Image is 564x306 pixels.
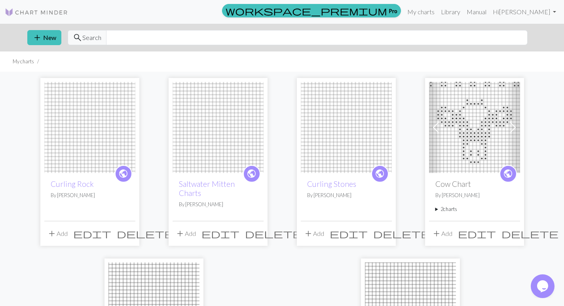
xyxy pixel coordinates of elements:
[222,4,401,17] a: Pro
[371,165,389,182] a: public
[463,4,490,20] a: Manual
[503,167,513,180] span: public
[301,226,327,241] button: Add
[404,4,438,20] a: My charts
[242,226,305,241] button: Delete
[499,165,517,182] a: public
[307,192,385,199] p: By [PERSON_NAME]
[173,226,199,241] button: Add
[458,228,496,239] span: edit
[304,228,313,239] span: add
[531,274,556,298] iframe: chat widget
[115,165,132,182] a: public
[375,166,385,182] i: public
[435,179,514,188] h2: Cow Chart
[117,228,174,239] span: delete
[243,165,260,182] a: public
[370,226,433,241] button: Delete
[247,166,256,182] i: public
[429,226,455,241] button: Add
[44,123,135,130] a: Curling Rock
[173,82,264,173] img: Saltwater Mitten Charts
[307,179,356,188] a: Curling Stones
[201,229,239,238] i: Edit
[490,4,559,20] a: Hi[PERSON_NAME]
[175,228,185,239] span: add
[432,228,441,239] span: add
[118,167,128,180] span: public
[179,179,235,198] a: Saltwater Mitten Charts
[499,226,561,241] button: Delete
[114,226,177,241] button: Delete
[373,228,430,239] span: delete
[82,33,101,42] span: Search
[247,167,256,180] span: public
[455,226,499,241] button: Edit
[199,226,242,241] button: Edit
[226,5,387,16] span: workspace_premium
[301,82,392,173] img: Curling Stones
[13,58,34,65] li: My charts
[44,226,70,241] button: Add
[51,192,129,199] p: By [PERSON_NAME]
[27,30,61,45] button: New
[438,4,463,20] a: Library
[330,228,368,239] span: edit
[435,205,514,213] summary: 2charts
[503,166,513,182] i: public
[5,8,68,17] img: Logo
[47,228,57,239] span: add
[375,167,385,180] span: public
[51,179,94,188] a: Curling Rock
[429,82,520,173] img: Cow Chart
[32,32,42,43] span: add
[301,123,392,130] a: Curling Stones
[327,226,370,241] button: Edit
[70,226,114,241] button: Edit
[330,229,368,238] i: Edit
[73,229,111,238] i: Edit
[245,228,302,239] span: delete
[201,228,239,239] span: edit
[429,123,520,130] a: Cow Chart
[179,201,257,208] p: By [PERSON_NAME]
[458,229,496,238] i: Edit
[118,166,128,182] i: public
[73,32,82,43] span: search
[173,123,264,130] a: Saltwater Mitten Charts
[44,82,135,173] img: Curling Rock
[501,228,558,239] span: delete
[73,228,111,239] span: edit
[435,192,514,199] p: By [PERSON_NAME]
